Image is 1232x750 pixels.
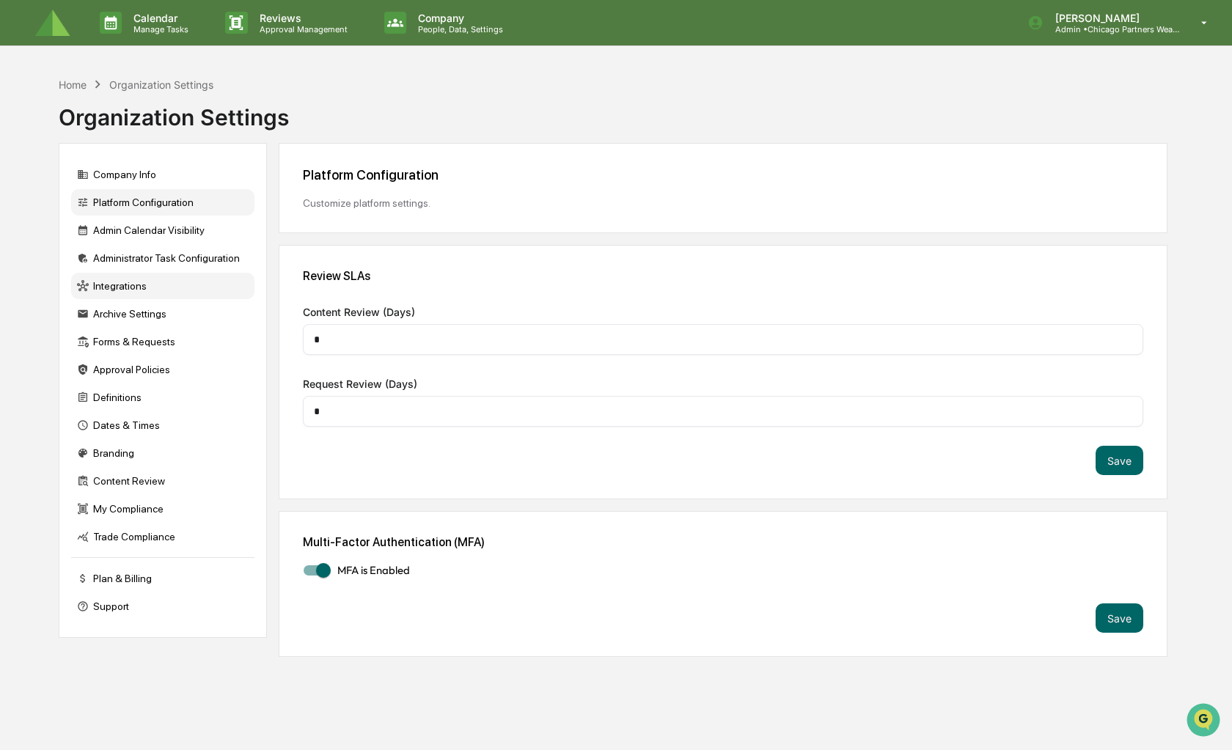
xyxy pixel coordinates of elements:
[71,523,254,550] div: Trade Compliance
[71,161,254,188] div: Company Info
[122,24,196,34] p: Manage Tasks
[71,273,254,299] div: Integrations
[35,10,70,37] img: logo
[9,179,100,205] a: 🖐️Preclearance
[1044,24,1180,34] p: Admin • Chicago Partners Wealth Advisors
[71,468,254,494] div: Content Review
[303,306,415,318] span: Content Review (Days)
[71,328,254,355] div: Forms & Requests
[406,24,510,34] p: People, Data, Settings
[71,356,254,383] div: Approval Policies
[303,197,1143,209] div: Customize platform settings.
[15,31,267,54] p: How can we help?
[71,245,254,271] div: Administrator Task Configuration
[122,12,196,24] p: Calendar
[15,186,26,198] div: 🖐️
[71,440,254,466] div: Branding
[303,535,1143,549] div: Multi-Factor Authentication (MFA)
[146,249,177,260] span: Pylon
[71,593,254,620] div: Support
[71,189,254,216] div: Platform Configuration
[303,378,417,390] span: Request Review (Days)
[248,12,355,24] p: Reviews
[1185,702,1225,741] iframe: Open customer support
[406,12,510,24] p: Company
[71,565,254,592] div: Plan & Billing
[1096,603,1143,633] button: Save
[71,384,254,411] div: Definitions
[59,78,87,91] div: Home
[15,112,41,139] img: 1746055101610-c473b297-6a78-478c-a979-82029cc54cd1
[109,78,213,91] div: Organization Settings
[50,112,241,127] div: Start new chat
[15,214,26,226] div: 🔎
[248,24,355,34] p: Approval Management
[100,179,188,205] a: 🗄️Attestations
[71,217,254,243] div: Admin Calendar Visibility
[29,185,95,199] span: Preclearance
[71,301,254,327] div: Archive Settings
[249,117,267,134] button: Start new chat
[1096,446,1143,475] button: Save
[103,248,177,260] a: Powered byPylon
[1044,12,1180,24] p: [PERSON_NAME]
[303,167,1143,183] div: Platform Configuration
[29,213,92,227] span: Data Lookup
[337,562,410,578] span: MFA is Enabled
[71,496,254,522] div: My Compliance
[121,185,182,199] span: Attestations
[50,127,186,139] div: We're available if you need us!
[303,269,1143,283] div: Review SLAs
[9,207,98,233] a: 🔎Data Lookup
[59,92,289,130] div: Organization Settings
[71,412,254,438] div: Dates & Times
[106,186,118,198] div: 🗄️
